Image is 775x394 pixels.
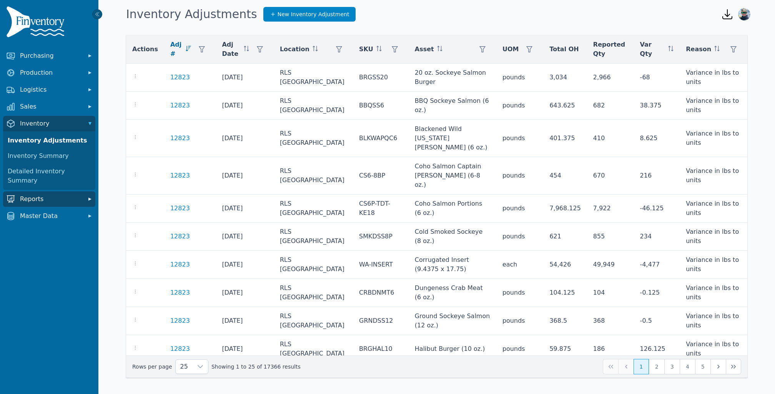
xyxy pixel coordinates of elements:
[409,92,496,120] td: BBQ Sockeye Salmon (6 oz.)
[680,223,747,251] td: Variance in lbs to units
[3,65,95,80] button: Production
[353,92,409,120] td: BBQSS6
[280,45,309,54] span: Location
[634,251,680,279] td: - 4,477
[5,133,94,148] a: Inventory Adjustments
[543,279,587,307] td: 104.125
[543,194,587,223] td: 7,968.125
[409,64,496,92] td: 20 oz. Sockeye Salmon Burger
[680,120,747,157] td: Variance in lbs to units
[274,64,353,92] td: RLS [GEOGRAPHIC_DATA]
[680,359,695,374] button: Page 4
[3,116,95,131] button: Inventory
[587,194,634,223] td: 7,922
[587,335,634,363] td: 186
[587,120,634,157] td: 410
[353,194,409,223] td: CS6P-TDT-KE18
[634,335,680,363] td: 126.125
[353,279,409,307] td: CRBDNMT6
[496,279,544,307] td: pounds
[543,157,587,194] td: 454
[216,120,273,157] td: [DATE]
[543,307,587,335] td: 368.5
[496,307,544,335] td: pounds
[216,279,273,307] td: [DATE]
[170,101,190,110] a: 12823
[680,335,747,363] td: Variance in lbs to units
[353,64,409,92] td: BRGSS20
[634,120,680,157] td: 8.625
[409,120,496,157] td: Blackened Wild [US_STATE] [PERSON_NAME] (6 oz.)
[496,64,544,92] td: pounds
[543,120,587,157] td: 401.375
[496,120,544,157] td: pounds
[680,307,747,335] td: Variance in lbs to units
[353,251,409,279] td: WA-INSERT
[216,92,273,120] td: [DATE]
[20,85,81,94] span: Logistics
[680,251,747,279] td: Variance in lbs to units
[353,157,409,194] td: CS6-8BP
[502,45,519,54] span: UOM
[543,223,587,251] td: 621
[415,45,434,54] span: Asset
[170,232,190,241] a: 12823
[634,223,680,251] td: 234
[274,92,353,120] td: RLS [GEOGRAPHIC_DATA]
[496,92,544,120] td: pounds
[274,251,353,279] td: RLS [GEOGRAPHIC_DATA]
[274,120,353,157] td: RLS [GEOGRAPHIC_DATA]
[3,208,95,224] button: Master Data
[593,40,628,59] span: Reported Qty
[170,73,190,82] a: 12823
[409,223,496,251] td: Cold Smoked Sockeye (8 oz.)
[640,40,665,59] span: Var Qty
[686,45,711,54] span: Reason
[216,251,273,279] td: [DATE]
[170,134,190,143] a: 12823
[170,288,190,297] a: 12823
[587,157,634,194] td: 670
[274,307,353,335] td: RLS [GEOGRAPHIC_DATA]
[274,279,353,307] td: RLS [GEOGRAPHIC_DATA]
[680,279,747,307] td: Variance in lbs to units
[132,45,158,54] span: Actions
[634,359,649,374] button: Page 1
[274,223,353,251] td: RLS [GEOGRAPHIC_DATA]
[409,307,496,335] td: Ground Sockeye Salmon (12 oz.)
[353,307,409,335] td: GRNDSS12
[353,223,409,251] td: SMKDSS8P
[216,194,273,223] td: [DATE]
[5,164,94,188] a: Detailed Inventory Summary
[274,335,353,363] td: RLS [GEOGRAPHIC_DATA]
[634,194,680,223] td: - 46.125
[496,223,544,251] td: pounds
[20,68,81,77] span: Production
[216,223,273,251] td: [DATE]
[353,120,409,157] td: BLKWAPQC6
[587,223,634,251] td: 855
[409,335,496,363] td: Halibut Burger (10 oz.)
[20,119,81,128] span: Inventory
[726,359,741,374] button: Last Page
[3,191,95,207] button: Reports
[170,344,190,354] a: 12823
[20,211,81,221] span: Master Data
[680,64,747,92] td: Variance in lbs to units
[496,335,544,363] td: pounds
[170,40,183,59] span: Adj #
[3,48,95,64] button: Purchasing
[216,157,273,194] td: [DATE]
[496,157,544,194] td: pounds
[587,307,634,335] td: 368
[587,279,634,307] td: 104
[409,251,496,279] td: Corrugated Insert (9.4375 x 17.75)
[634,92,680,120] td: 38.375
[170,316,190,325] a: 12823
[634,157,680,194] td: 216
[3,82,95,97] button: Logistics
[680,92,747,120] td: Variance in lbs to units
[278,10,349,18] span: New Inventory Adjustment
[543,92,587,120] td: 643.625
[543,251,587,279] td: 54,426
